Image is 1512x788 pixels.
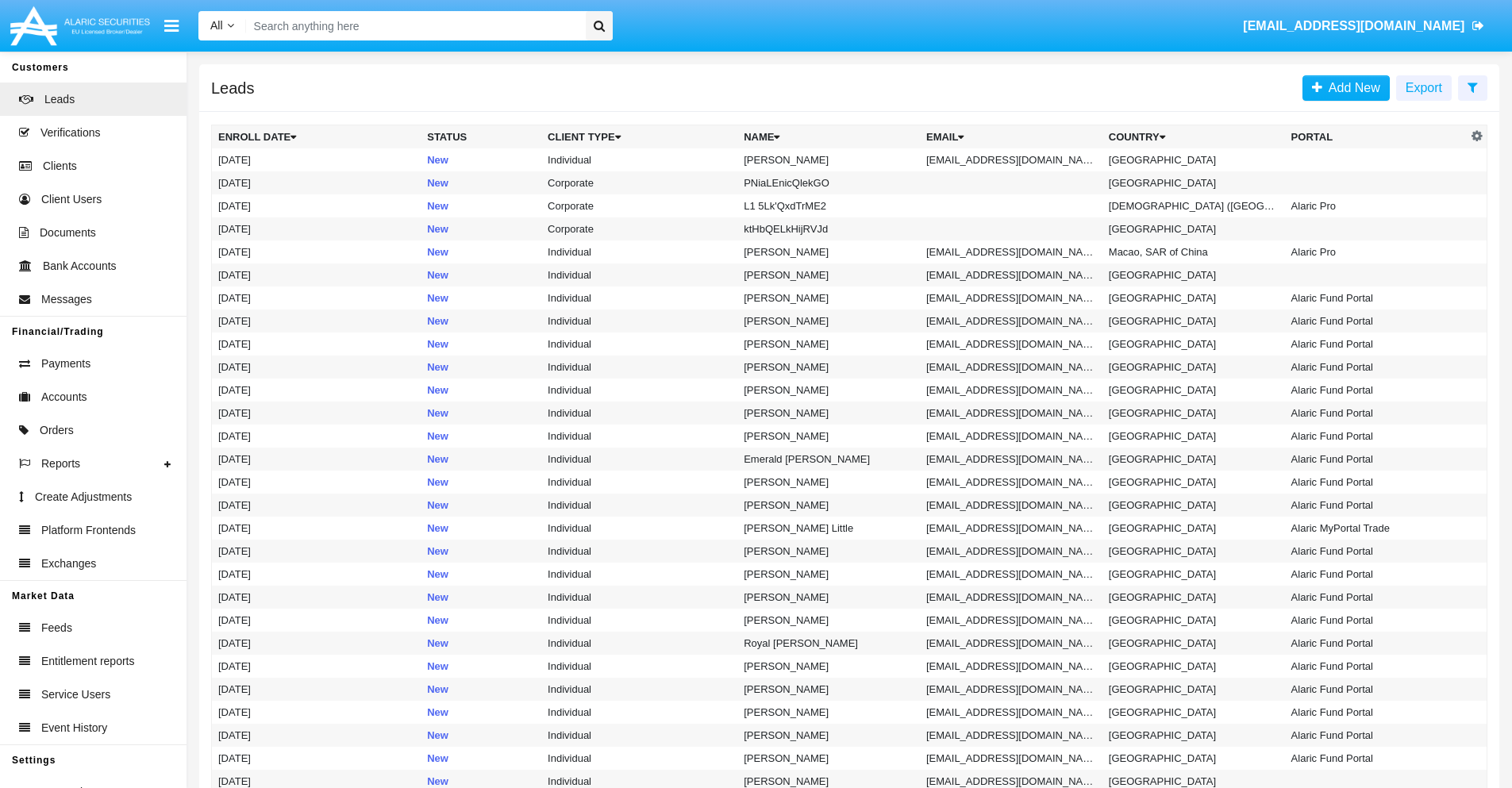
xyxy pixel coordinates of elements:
td: [DATE] [212,263,421,286]
td: L1 5Lk'QxdTrME2 [737,194,920,217]
td: Individual [541,471,737,494]
td: [GEOGRAPHIC_DATA] [1102,448,1285,471]
td: Individual [541,379,737,402]
td: [EMAIL_ADDRESS][DOMAIN_NAME] [920,540,1102,563]
img: Logo image [8,2,152,49]
td: New [421,701,541,724]
td: [GEOGRAPHIC_DATA] [1102,655,1285,678]
input: Search [246,11,580,40]
td: [EMAIL_ADDRESS][DOMAIN_NAME] [920,678,1102,701]
td: [GEOGRAPHIC_DATA] [1102,724,1285,747]
td: [EMAIL_ADDRESS][DOMAIN_NAME] [920,148,1102,171]
td: Alaric Fund Portal [1285,724,1468,747]
span: Orders [40,422,74,439]
td: [PERSON_NAME] [737,332,920,356]
td: [PERSON_NAME] [737,563,920,586]
td: New [421,379,541,402]
td: [DATE] [212,655,421,678]
td: [EMAIL_ADDRESS][DOMAIN_NAME] [920,655,1102,678]
span: Clients [43,158,77,175]
td: [DATE] [212,309,421,332]
td: [DATE] [212,425,421,448]
td: [EMAIL_ADDRESS][DOMAIN_NAME] [920,379,1102,402]
td: [DATE] [212,632,421,655]
td: [DATE] [212,540,421,563]
td: [GEOGRAPHIC_DATA] [1102,263,1285,286]
td: [DEMOGRAPHIC_DATA] ([GEOGRAPHIC_DATA]) [1102,194,1285,217]
td: [DATE] [212,332,421,356]
th: Email [920,125,1102,149]
td: [PERSON_NAME] [737,655,920,678]
td: Alaric Fund Portal [1285,540,1468,563]
td: New [421,448,541,471]
td: New [421,632,541,655]
td: Alaric Pro [1285,194,1468,217]
td: [GEOGRAPHIC_DATA] [1102,517,1285,540]
td: [DATE] [212,171,421,194]
td: Corporate [541,171,737,194]
td: New [421,217,541,240]
td: [DATE] [212,286,421,309]
span: Documents [40,225,96,241]
td: New [421,517,541,540]
td: Alaric Fund Portal [1285,402,1468,425]
td: Individual [541,332,737,356]
td: Individual [541,540,737,563]
a: [EMAIL_ADDRESS][DOMAIN_NAME] [1236,4,1492,48]
td: New [421,171,541,194]
td: [GEOGRAPHIC_DATA] [1102,747,1285,770]
span: Create Adjustments [35,489,132,505]
td: [EMAIL_ADDRESS][DOMAIN_NAME] [920,563,1102,586]
td: New [421,402,541,425]
td: Individual [541,356,737,379]
td: [EMAIL_ADDRESS][DOMAIN_NAME] [920,494,1102,517]
td: New [421,540,541,563]
td: New [421,747,541,770]
td: [DATE] [212,194,421,217]
td: Individual [541,724,737,747]
td: [EMAIL_ADDRESS][DOMAIN_NAME] [920,263,1102,286]
td: [DATE] [212,356,421,379]
td: New [421,655,541,678]
td: Individual [541,402,737,425]
td: [EMAIL_ADDRESS][DOMAIN_NAME] [920,701,1102,724]
td: Alaric Fund Portal [1285,678,1468,701]
td: [GEOGRAPHIC_DATA] [1102,286,1285,309]
td: New [421,194,541,217]
td: [EMAIL_ADDRESS][DOMAIN_NAME] [920,309,1102,332]
td: [GEOGRAPHIC_DATA] [1102,632,1285,655]
button: Export [1396,75,1452,101]
td: [GEOGRAPHIC_DATA] [1102,471,1285,494]
td: [GEOGRAPHIC_DATA] [1102,701,1285,724]
td: New [421,332,541,356]
td: Alaric Fund Portal [1285,379,1468,402]
td: [GEOGRAPHIC_DATA] [1102,217,1285,240]
td: [GEOGRAPHIC_DATA] [1102,586,1285,609]
td: [EMAIL_ADDRESS][DOMAIN_NAME] [920,425,1102,448]
td: [PERSON_NAME] [737,471,920,494]
td: New [421,240,541,263]
td: [GEOGRAPHIC_DATA] [1102,609,1285,632]
td: New [421,494,541,517]
td: [DATE] [212,217,421,240]
span: Accounts [41,389,87,406]
td: Royal [PERSON_NAME] [737,632,920,655]
td: [DATE] [212,471,421,494]
td: PNiaLEnicQlekGO [737,171,920,194]
td: [PERSON_NAME] [737,586,920,609]
td: Individual [541,286,737,309]
td: [DATE] [212,402,421,425]
td: [GEOGRAPHIC_DATA] [1102,379,1285,402]
td: [GEOGRAPHIC_DATA] [1102,356,1285,379]
td: [EMAIL_ADDRESS][DOMAIN_NAME] [920,402,1102,425]
td: [PERSON_NAME] [737,148,920,171]
td: [GEOGRAPHIC_DATA] [1102,563,1285,586]
td: Alaric Fund Portal [1285,632,1468,655]
td: [DATE] [212,701,421,724]
th: Name [737,125,920,149]
td: [PERSON_NAME] [737,609,920,632]
td: Individual [541,563,737,586]
td: [PERSON_NAME] [737,494,920,517]
td: Emerald [PERSON_NAME] [737,448,920,471]
td: [GEOGRAPHIC_DATA] [1102,494,1285,517]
